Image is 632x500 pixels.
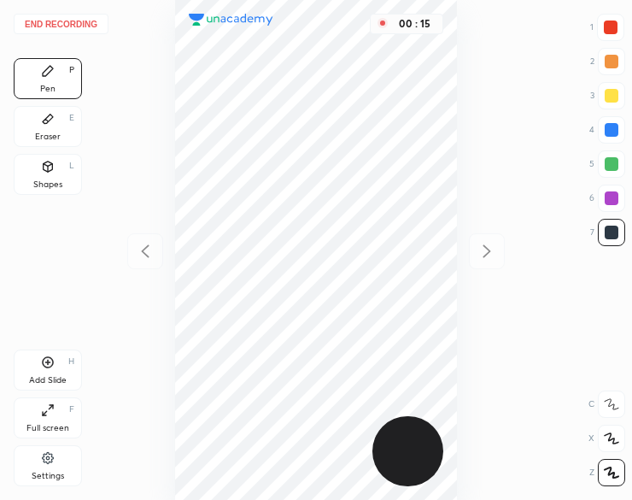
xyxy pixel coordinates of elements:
[588,391,625,418] div: C
[14,14,108,34] button: End recording
[68,357,74,366] div: H
[189,14,273,26] img: logo.38c385cc.svg
[35,132,61,141] div: Eraser
[29,376,67,385] div: Add Slide
[589,459,625,486] div: Z
[33,180,62,189] div: Shapes
[69,162,74,170] div: L
[590,48,625,75] div: 2
[589,185,625,212] div: 6
[589,116,625,144] div: 4
[395,18,436,30] div: 00 : 15
[69,405,74,414] div: F
[69,66,74,74] div: P
[590,82,625,109] div: 3
[588,425,625,452] div: X
[590,14,624,41] div: 1
[40,85,56,93] div: Pen
[589,150,625,178] div: 5
[32,472,64,480] div: Settings
[69,114,74,122] div: E
[26,424,69,432] div: Full screen
[590,219,625,246] div: 7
